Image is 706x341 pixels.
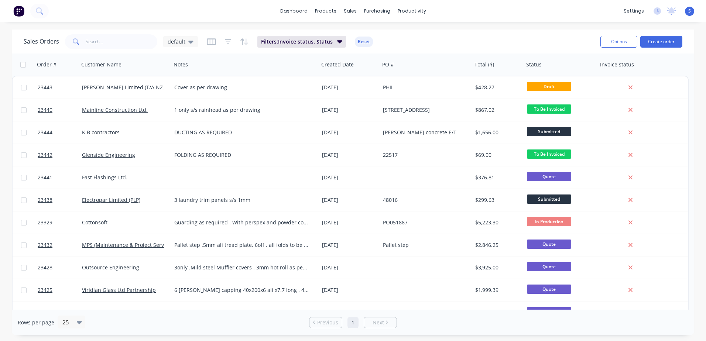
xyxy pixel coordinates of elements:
[82,129,120,136] a: K B contractors
[475,264,519,271] div: $3,925.00
[174,129,309,136] div: DUCTING AS REQUIRED
[527,149,571,159] span: To Be Invoiced
[174,106,309,114] div: 1 only s/s rainhead as per drawing
[82,264,139,271] a: Outsource Engineering
[82,286,156,293] a: Viridian Glass Ltd Partnership
[38,286,52,294] span: 23425
[174,264,309,271] div: 3only .Mild steel Muffler covers . 3mm hot roll as per drawings .Painting is up to customer to so...
[383,84,465,91] div: PHIL
[526,61,542,68] div: Status
[527,217,571,226] span: In Production
[174,219,309,226] div: Guarding as required . With perspex and powder coated
[383,196,465,204] div: 48016
[174,241,309,249] div: Pallet step .5mm ali tread plate. 6off . all folds to be 90 degrees as our press will not over be...
[38,174,52,181] span: 23441
[38,129,52,136] span: 23444
[321,61,354,68] div: Created Date
[322,174,377,181] div: [DATE]
[82,241,184,248] a: MPS (Maintenance & Project Services Ltd)
[382,61,394,68] div: PO #
[474,61,494,68] div: Total ($)
[38,279,82,301] a: 23425
[475,241,519,249] div: $2,846.25
[322,151,377,159] div: [DATE]
[38,166,82,189] a: 23441
[600,61,634,68] div: Invoice status
[38,219,52,226] span: 23329
[174,309,309,316] div: Stainless steel tray 1900x850x50 deep 1.5 s/s 304 2/b
[82,84,194,91] a: [PERSON_NAME] Limited (T/A NZ Creameries)
[640,36,682,48] button: Create order
[257,36,346,48] button: Filters:Invoice status, Status
[322,196,377,204] div: [DATE]
[38,234,82,256] a: 23432
[174,84,309,91] div: Cover as per drawing
[527,104,571,114] span: To Be Invoiced
[18,319,54,326] span: Rows per page
[355,37,373,47] button: Reset
[527,172,571,181] span: Quote
[475,84,519,91] div: $428.27
[86,34,158,49] input: Search...
[527,240,571,249] span: Quote
[24,38,59,45] h1: Sales Orders
[38,211,82,234] a: 23329
[475,286,519,294] div: $1,999.39
[38,189,82,211] a: 23438
[383,241,465,249] div: Pallet step
[82,151,135,158] a: Glenside Engineering
[322,241,377,249] div: [DATE]
[322,106,377,114] div: [DATE]
[309,319,342,326] a: Previous page
[38,256,82,279] a: 23428
[475,309,519,316] div: $609.92
[38,106,52,114] span: 23440
[38,241,52,249] span: 23432
[322,84,377,91] div: [DATE]
[475,151,519,159] div: $69.00
[373,319,384,326] span: Next
[527,262,571,271] span: Quote
[475,106,519,114] div: $867.02
[37,61,56,68] div: Order #
[688,8,691,14] span: S
[360,6,394,17] div: purchasing
[340,6,360,17] div: sales
[527,82,571,91] span: Draft
[13,6,24,17] img: Factory
[38,121,82,144] a: 23444
[527,307,571,316] span: Quote
[38,309,52,316] span: 23423
[261,38,333,45] span: Filters: Invoice status, Status
[600,36,637,48] button: Options
[82,219,107,226] a: Cottonsoft
[527,194,571,204] span: Submitted
[306,317,400,328] ul: Pagination
[38,302,82,324] a: 23423
[168,38,185,45] span: default
[620,6,648,17] div: settings
[475,174,519,181] div: $376.81
[38,151,52,159] span: 23442
[322,129,377,136] div: [DATE]
[311,6,340,17] div: products
[174,151,309,159] div: FOLDING AS REQUIRED
[38,264,52,271] span: 23428
[317,319,338,326] span: Previous
[38,76,82,99] a: 23443
[277,6,311,17] a: dashboard
[82,106,148,113] a: Mainline Construction Ltd.
[81,61,121,68] div: Customer Name
[174,286,309,294] div: 6 [PERSON_NAME] capping 40x200x6 ali x7.7 long . 40x40x6 ali angle 7.7 long . no holes and no pow...
[383,151,465,159] div: 22517
[174,196,309,204] div: 3 laundry trim panels s/s 1mm
[82,174,127,181] a: Fast Flashings Ltd.
[475,219,519,226] div: $5,223.30
[527,285,571,294] span: Quote
[322,219,377,226] div: [DATE]
[394,6,430,17] div: productivity
[364,319,397,326] a: Next page
[38,84,52,91] span: 23443
[322,309,377,316] div: [DATE]
[383,219,465,226] div: PO051887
